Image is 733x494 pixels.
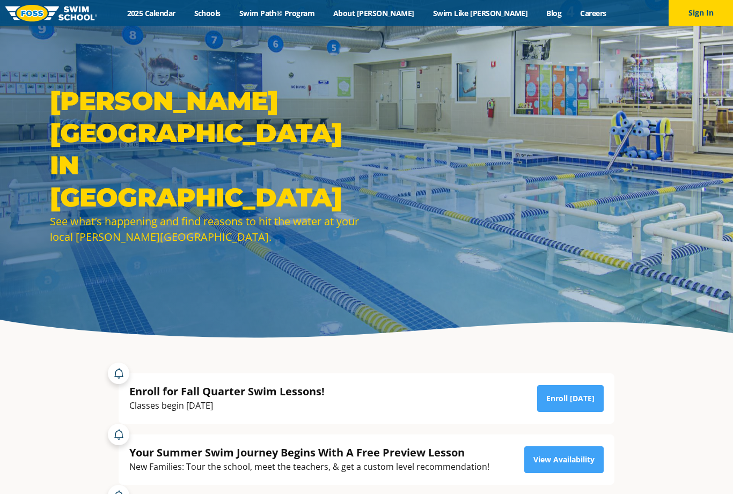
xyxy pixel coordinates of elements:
a: View Availability [524,446,604,473]
h1: [PERSON_NAME][GEOGRAPHIC_DATA] in [GEOGRAPHIC_DATA] [50,85,361,213]
div: Your Summer Swim Journey Begins With A Free Preview Lesson [129,445,489,460]
div: See what’s happening and find reasons to hit the water at your local [PERSON_NAME][GEOGRAPHIC_DATA]. [50,213,361,245]
a: Swim Path® Program [230,8,324,18]
div: Enroll for Fall Quarter Swim Lessons! [129,384,325,399]
div: New Families: Tour the school, meet the teachers, & get a custom level recommendation! [129,460,489,474]
div: Classes begin [DATE] [129,399,325,413]
img: FOSS Swim School Logo [5,5,97,21]
a: Swim Like [PERSON_NAME] [423,8,537,18]
a: Schools [185,8,230,18]
a: About [PERSON_NAME] [324,8,424,18]
a: Enroll [DATE] [537,385,604,412]
a: Blog [537,8,571,18]
a: Careers [571,8,615,18]
a: 2025 Calendar [118,8,185,18]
